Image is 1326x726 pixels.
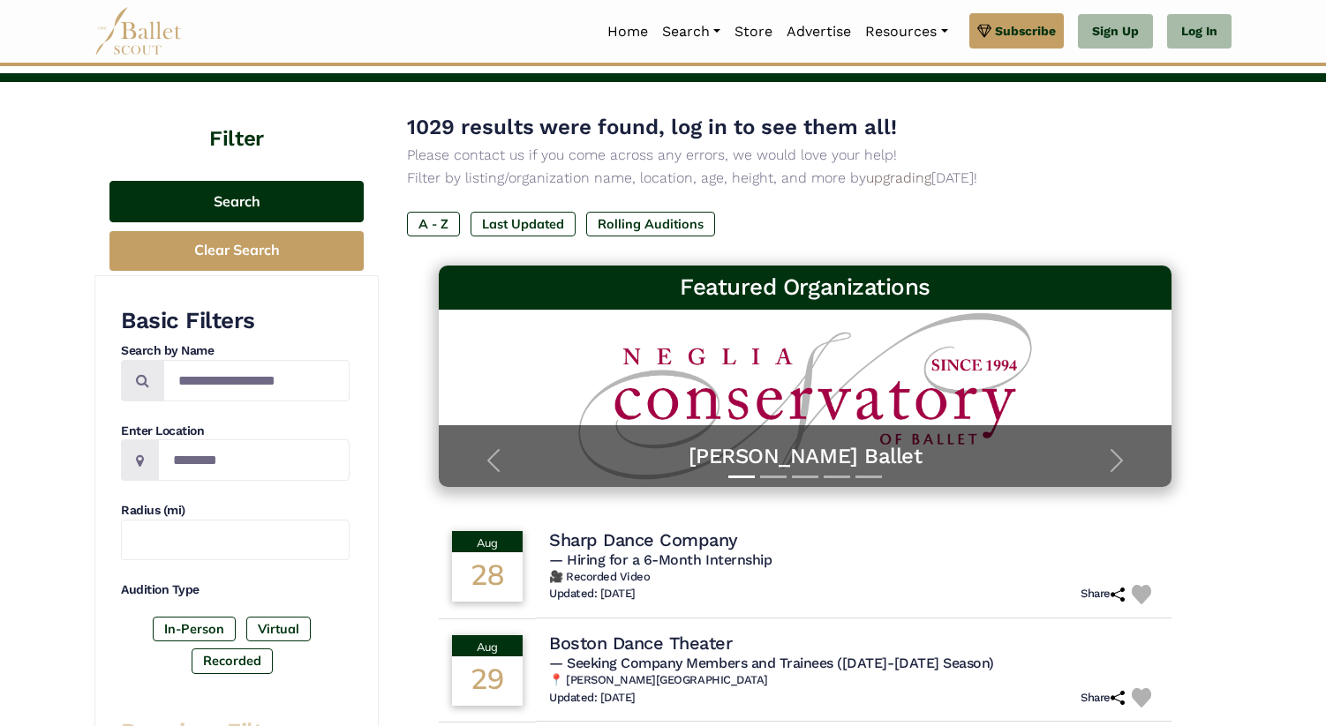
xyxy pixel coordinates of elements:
[94,82,379,154] h4: Filter
[121,306,350,336] h3: Basic Filters
[121,502,350,520] h4: Radius (mi)
[109,231,364,271] button: Clear Search
[452,635,523,656] div: Aug
[655,13,727,50] a: Search
[977,21,991,41] img: gem.svg
[153,617,236,641] label: In-Person
[407,115,897,139] span: 1029 results were found, log in to see them all!
[995,21,1056,41] span: Subscribe
[549,632,732,655] h4: Boston Dance Theater
[792,467,818,487] button: Slide 3
[549,587,636,602] h6: Updated: [DATE]
[549,691,636,706] h6: Updated: [DATE]
[824,467,850,487] button: Slide 4
[549,673,1158,688] h6: 📍 [PERSON_NAME][GEOGRAPHIC_DATA]
[549,528,738,551] h4: Sharp Dance Company
[728,467,755,487] button: Slide 1
[163,360,350,401] input: Search by names...
[1078,14,1153,49] a: Sign Up
[407,144,1203,167] p: Please contact us if you come across any errors, we would love your help!
[600,13,655,50] a: Home
[109,181,364,222] button: Search
[452,656,523,706] div: 29
[453,273,1157,303] h3: Featured Organizations
[727,13,780,50] a: Store
[1081,587,1125,602] h6: Share
[760,467,787,487] button: Slide 2
[121,581,350,599] h4: Audition Type
[452,552,523,602] div: 28
[780,13,858,50] a: Advertise
[549,655,994,671] span: — Seeking Company Members and Trainees ([DATE]-[DATE] Season)
[452,531,523,552] div: Aug
[549,570,1158,585] h6: 🎥 Recorded Video
[158,439,350,481] input: Location
[121,342,350,360] h4: Search by Name
[246,617,311,641] label: Virtual
[1081,691,1125,706] h6: Share
[1167,14,1232,49] a: Log In
[471,212,576,236] label: Last Updated
[549,551,772,568] span: — Hiring for a 6-Month Internship
[456,443,1154,470] a: [PERSON_NAME] Ballet
[121,423,350,440] h4: Enter Location
[866,169,931,186] a: upgrading
[407,212,460,236] label: A - Z
[192,648,273,673] label: Recorded
[855,467,882,487] button: Slide 5
[407,167,1203,190] p: Filter by listing/organization name, location, age, height, and more by [DATE]!
[586,212,715,236] label: Rolling Auditions
[858,13,954,50] a: Resources
[969,13,1064,49] a: Subscribe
